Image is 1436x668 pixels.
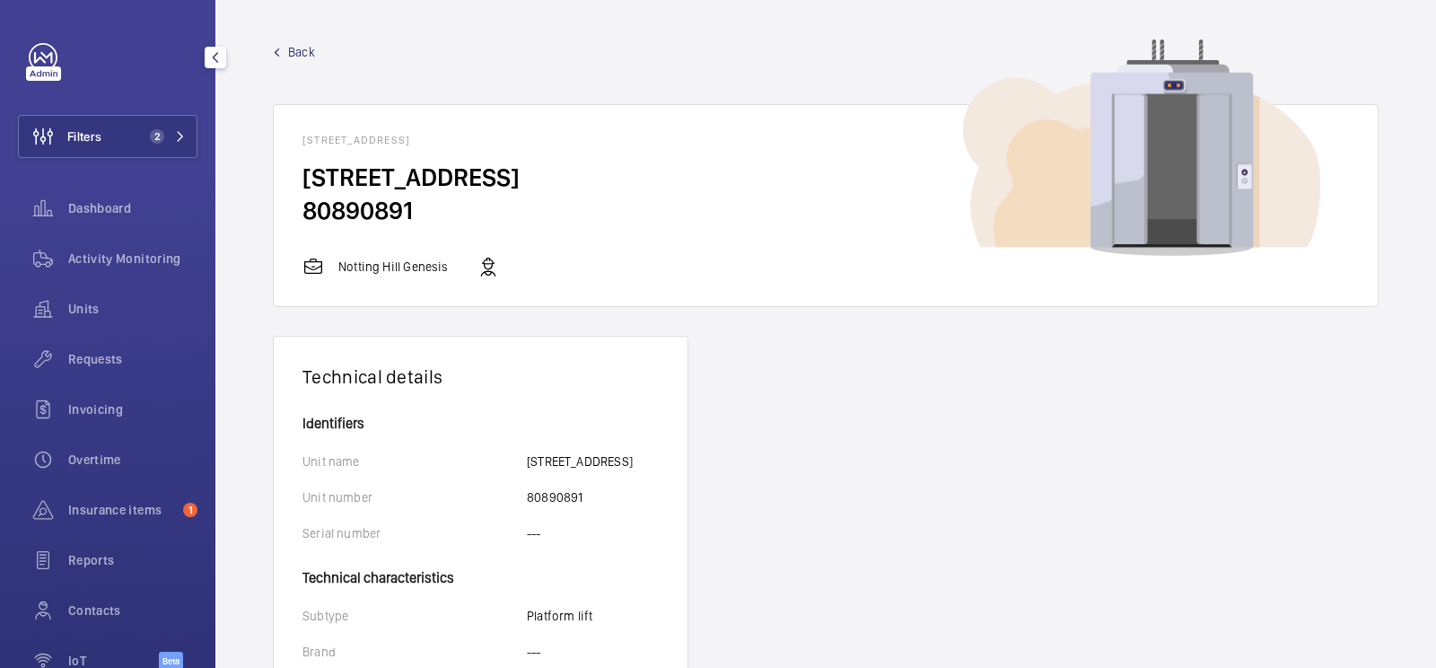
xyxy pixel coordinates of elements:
p: Unit number [302,488,527,506]
p: [STREET_ADDRESS] [527,453,633,470]
h4: Technical characteristics [302,560,659,585]
p: Brand [302,643,527,661]
span: Units [68,300,197,318]
span: 1 [183,503,197,517]
span: Dashboard [68,199,197,217]
h1: [STREET_ADDRESS] [302,134,1349,146]
span: Requests [68,350,197,368]
p: Platform lift [527,607,592,625]
p: Notting Hill Genesis [338,258,449,276]
span: 2 [150,129,164,144]
button: Filters2 [18,115,197,158]
h1: Technical details [302,365,659,388]
p: Serial number [302,524,527,542]
span: Insurance items [68,501,176,519]
span: Contacts [68,602,197,620]
p: Subtype [302,607,527,625]
p: --- [527,524,541,542]
p: 80890891 [527,488,582,506]
h2: 80890891 [302,194,1349,227]
span: Invoicing [68,400,197,418]
span: Filters [67,127,101,145]
span: Back [288,43,315,61]
p: Unit name [302,453,527,470]
span: Activity Monitoring [68,250,197,268]
h2: [STREET_ADDRESS] [302,161,1349,194]
p: --- [527,643,541,661]
span: Reports [68,551,197,569]
h4: Identifiers [302,417,659,431]
img: device image [963,40,1320,257]
span: Overtime [68,451,197,469]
